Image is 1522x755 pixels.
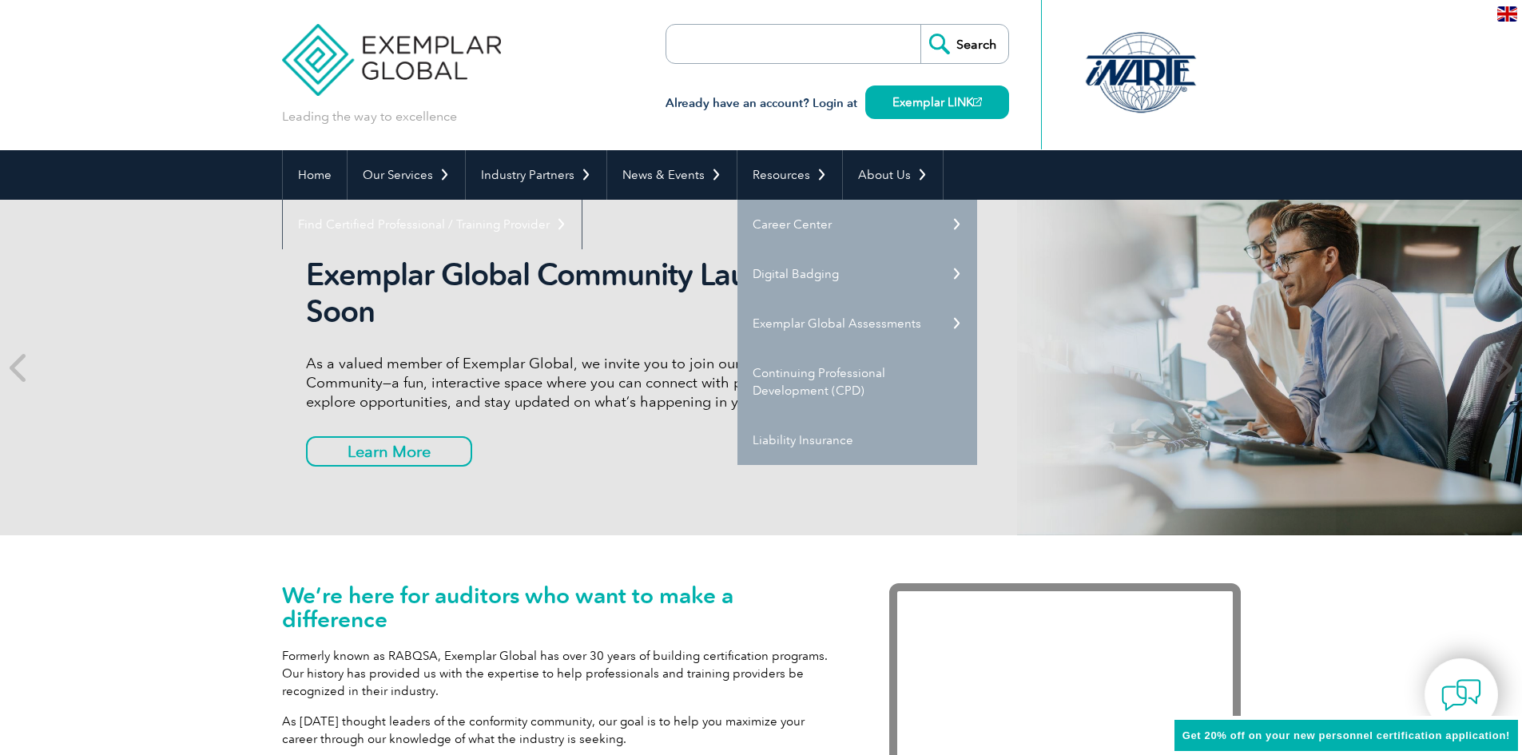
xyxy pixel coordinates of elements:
p: As a valued member of Exemplar Global, we invite you to join our soon-to-launch Community—a fun, ... [306,354,905,411]
a: Our Services [348,150,465,200]
a: News & Events [607,150,737,200]
h3: Already have an account? Login at [666,93,1009,113]
span: Get 20% off on your new personnel certification application! [1182,729,1510,741]
p: Leading the way to excellence [282,108,457,125]
a: Continuing Professional Development (CPD) [737,348,977,415]
a: Learn More [306,436,472,467]
a: Industry Partners [466,150,606,200]
a: Exemplar Global Assessments [737,299,977,348]
a: Home [283,150,347,200]
a: About Us [843,150,943,200]
p: Formerly known as RABQSA, Exemplar Global has over 30 years of building certification programs. O... [282,647,841,700]
p: As [DATE] thought leaders of the conformity community, our goal is to help you maximize your care... [282,713,841,748]
img: en [1497,6,1517,22]
a: Exemplar LINK [865,85,1009,119]
input: Search [920,25,1008,63]
img: open_square.png [973,97,982,106]
h1: We’re here for auditors who want to make a difference [282,583,841,631]
h2: Exemplar Global Community Launching Soon [306,256,905,330]
a: Digital Badging [737,249,977,299]
a: Career Center [737,200,977,249]
a: Liability Insurance [737,415,977,465]
img: contact-chat.png [1441,675,1481,715]
a: Find Certified Professional / Training Provider [283,200,582,249]
a: Resources [737,150,842,200]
